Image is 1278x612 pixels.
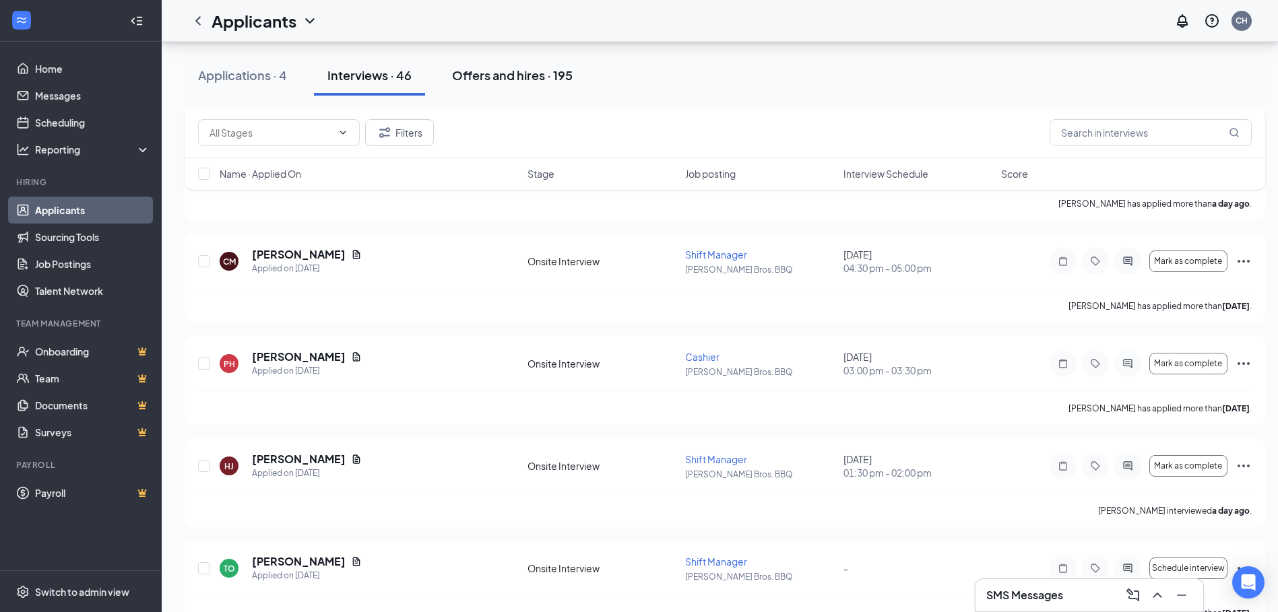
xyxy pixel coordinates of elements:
span: 01:30 pm - 02:00 pm [843,466,993,479]
svg: Note [1055,461,1071,471]
svg: Note [1055,256,1071,267]
a: PayrollCrown [35,479,150,506]
a: Messages [35,82,150,109]
svg: Document [351,556,362,567]
button: Minimize [1171,584,1192,606]
p: [PERSON_NAME] has applied more than . [1068,403,1252,414]
b: a day ago [1212,506,1250,516]
div: Onsite Interview [528,562,677,575]
div: HJ [224,461,234,472]
div: [DATE] [843,248,993,275]
svg: MagnifyingGlass [1229,127,1240,138]
h5: [PERSON_NAME] [252,247,346,262]
a: DocumentsCrown [35,392,150,419]
svg: Ellipses [1236,355,1252,372]
svg: ChevronLeft [190,13,206,29]
b: [DATE] [1222,403,1250,413]
svg: ActiveChat [1120,358,1136,369]
button: Mark as complete [1149,455,1227,477]
span: Shift Manager [685,248,747,261]
input: All Stages [210,125,332,140]
p: [PERSON_NAME] interviewed . [1098,505,1252,516]
svg: ActiveChat [1120,461,1136,471]
svg: Settings [16,585,30,599]
button: Schedule interview [1149,557,1227,579]
span: Interview Schedule [843,167,928,180]
button: Mark as complete [1149,353,1227,374]
a: Scheduling [35,109,150,136]
svg: Tag [1087,256,1104,267]
svg: Notifications [1174,13,1190,29]
svg: Document [351,351,362,362]
a: Job Postings [35,250,150,277]
svg: ComposeMessage [1125,587,1141,603]
a: Talent Network [35,277,150,304]
svg: ChevronDown [338,127,348,138]
a: Applicants [35,197,150,224]
p: [PERSON_NAME] Bros. BBQ [685,366,835,378]
svg: Document [351,454,362,465]
svg: Filter [377,125,393,141]
p: [PERSON_NAME] Bros. BBQ [685,264,835,275]
div: [DATE] [843,452,993,479]
div: Interviews · 46 [327,67,412,83]
svg: ChevronDown [302,13,318,29]
b: [DATE] [1222,301,1250,311]
span: Job posting [685,167,736,180]
a: Sourcing Tools [35,224,150,250]
div: Applications · 4 [198,67,287,83]
div: TO [224,563,235,574]
span: Shift Manager [685,453,747,465]
div: Applied on [DATE] [252,467,362,480]
svg: Collapse [130,14,143,28]
div: Open Intercom Messenger [1232,566,1265,599]
p: [PERSON_NAME] has applied more than . [1068,300,1252,312]
div: CM [223,256,236,267]
span: Mark as complete [1154,257,1222,266]
div: Team Management [16,318,148,329]
div: Payroll [16,459,148,471]
svg: QuestionInfo [1204,13,1220,29]
b: a day ago [1212,199,1250,209]
a: SurveysCrown [35,419,150,446]
span: Shift Manager [685,555,747,568]
svg: ActiveChat [1120,256,1136,267]
div: Onsite Interview [528,357,677,370]
div: PH [224,358,235,370]
button: Filter Filters [365,119,434,146]
a: TeamCrown [35,365,150,392]
p: [PERSON_NAME] Bros. BBQ [685,469,835,480]
div: CH [1236,15,1248,26]
svg: Ellipses [1236,560,1252,576]
div: Applied on [DATE] [252,364,362,378]
h3: SMS Messages [986,588,1063,603]
h5: [PERSON_NAME] [252,349,346,364]
h1: Applicants [212,9,296,32]
span: - [843,562,848,574]
div: Hiring [16,176,148,188]
span: Schedule interview [1152,564,1225,573]
p: [PERSON_NAME] has applied more than . [1058,198,1252,209]
div: Onsite Interview [528,459,677,473]
div: Applied on [DATE] [252,569,362,582]
div: Offers and hires · 195 [452,67,573,83]
svg: Ellipses [1236,253,1252,269]
svg: ActiveChat [1120,563,1136,574]
svg: Analysis [16,143,30,156]
svg: Minimize [1174,587,1190,603]
svg: Note [1055,358,1071,369]
svg: Tag [1087,563,1104,574]
div: Reporting [35,143,151,156]
span: Score [1001,167,1028,180]
svg: Tag [1087,461,1104,471]
button: ComposeMessage [1122,584,1144,606]
a: OnboardingCrown [35,338,150,365]
svg: Note [1055,563,1071,574]
span: Stage [528,167,554,180]
svg: Ellipses [1236,458,1252,474]
div: [DATE] [843,350,993,377]
h5: [PERSON_NAME] [252,452,346,467]
input: Search in interviews [1050,119,1252,146]
a: Home [35,55,150,82]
